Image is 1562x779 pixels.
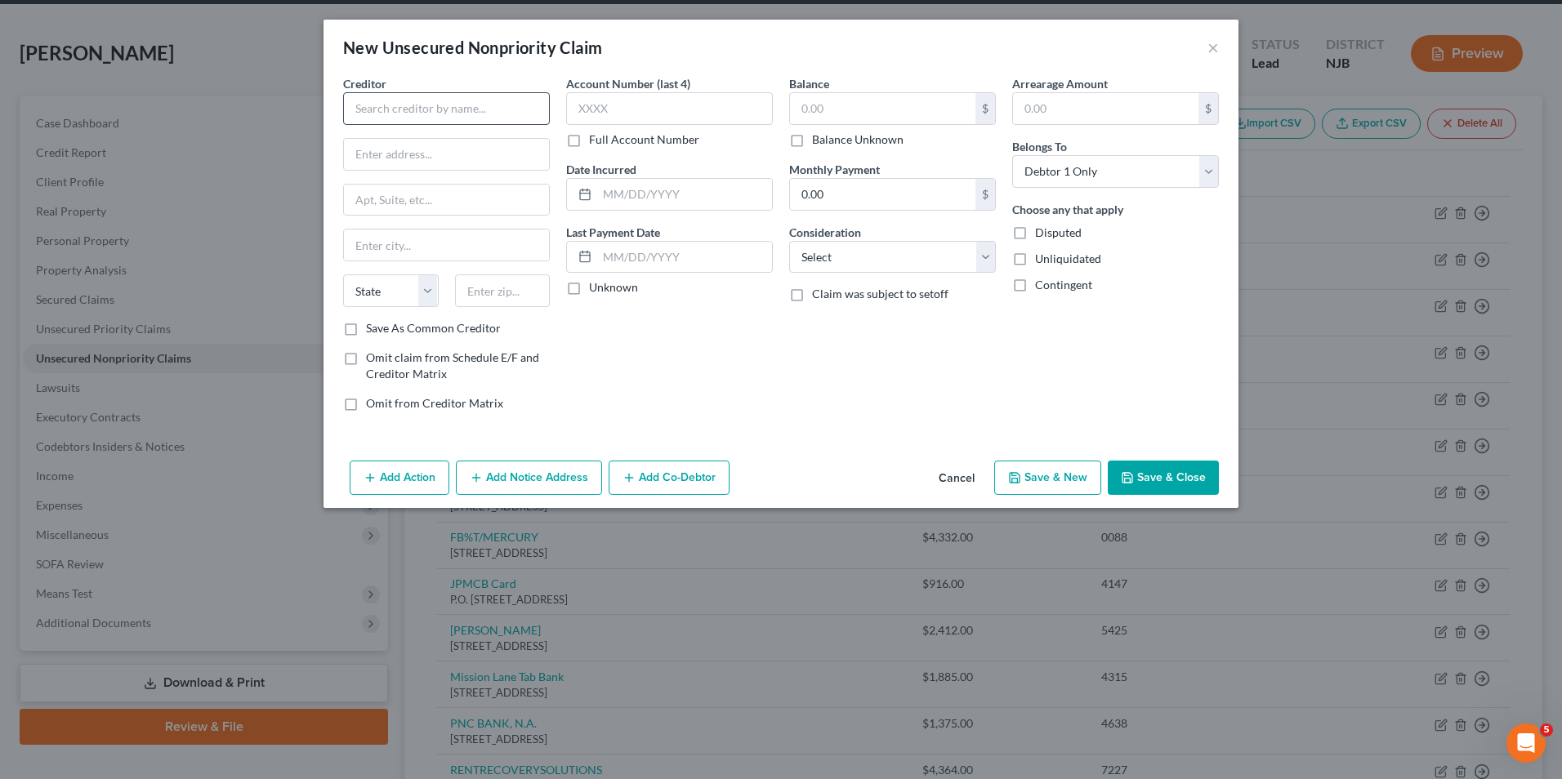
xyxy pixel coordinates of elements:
label: Last Payment Date [566,224,660,241]
button: Add Co-Debtor [609,461,730,495]
span: Contingent [1035,278,1092,292]
label: Unknown [589,279,638,296]
input: Apt, Suite, etc... [344,185,549,216]
label: Balance [789,75,829,92]
span: 5 [1540,723,1553,737]
label: Account Number (last 4) [566,75,690,92]
label: Consideration [789,224,861,241]
button: Add Notice Address [456,461,602,495]
span: Unliquidated [1035,252,1101,265]
input: 0.00 [790,93,975,124]
span: Disputed [1035,225,1082,239]
span: Creditor [343,77,386,91]
input: 0.00 [790,179,975,210]
label: Arrearage Amount [1012,75,1108,92]
button: Save & New [994,461,1101,495]
span: Claim was subject to setoff [812,287,948,300]
button: × [1207,38,1219,57]
div: $ [975,93,995,124]
input: Enter zip... [455,274,551,307]
button: Save & Close [1108,461,1219,495]
input: 0.00 [1013,93,1198,124]
input: Enter address... [344,139,549,170]
label: Date Incurred [566,161,636,178]
label: Choose any that apply [1012,201,1123,218]
div: New Unsecured Nonpriority Claim [343,36,602,59]
div: $ [975,179,995,210]
label: Full Account Number [589,131,699,148]
input: XXXX [566,92,773,125]
button: Add Action [350,461,449,495]
button: Cancel [926,462,988,495]
span: Belongs To [1012,140,1067,154]
input: Search creditor by name... [343,92,550,125]
input: MM/DD/YYYY [597,179,772,210]
label: Monthly Payment [789,161,880,178]
iframe: Intercom live chat [1506,723,1546,763]
span: Omit from Creditor Matrix [366,396,503,410]
label: Balance Unknown [812,131,904,148]
div: $ [1198,93,1218,124]
input: MM/DD/YYYY [597,242,772,273]
input: Enter city... [344,229,549,260]
span: Omit claim from Schedule E/F and Creditor Matrix [366,350,539,381]
label: Save As Common Creditor [366,320,501,336]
